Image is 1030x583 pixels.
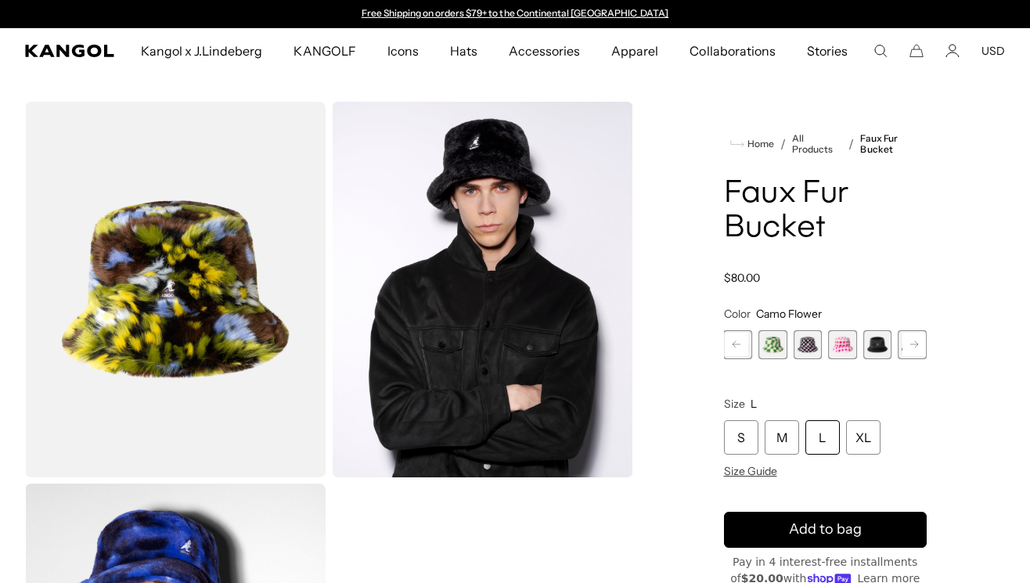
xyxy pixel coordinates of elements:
a: Faux Fur Bucket [860,133,927,155]
span: Camo Flower [756,307,822,321]
span: Kangol x J.Lindeberg [141,28,263,74]
span: Hats [450,28,477,74]
span: Add to bag [789,519,862,540]
a: Free Shipping on orders $79+ to the Continental [GEOGRAPHIC_DATA] [362,7,669,19]
span: Icons [387,28,419,74]
label: Spotted Cow [898,330,927,359]
span: Size [724,397,745,411]
label: Camo Flower [723,330,752,359]
div: XL [846,420,881,455]
label: Pink Gingham [828,330,857,359]
a: Account [945,44,960,58]
span: Home [744,139,774,149]
a: Collaborations [674,28,791,74]
a: Kangol x J.Lindeberg [125,28,279,74]
div: M [765,420,799,455]
button: USD [981,44,1005,58]
span: L [751,397,757,411]
a: Hats [434,28,493,74]
div: 1 of 2 [354,8,676,20]
div: 10 of 12 [863,330,892,359]
slideshow-component: Announcement bar [354,8,676,20]
div: 7 of 12 [758,330,787,359]
h1: Faux Fur Bucket [724,177,927,246]
button: Add to bag [724,512,927,548]
span: Color [724,307,751,321]
img: color-camo-flower [25,102,326,477]
div: S [724,420,758,455]
a: Stories [791,28,863,74]
div: 8 of 12 [794,330,823,359]
div: 6 of 12 [723,330,752,359]
span: Stories [807,28,848,74]
span: Size Guide [724,464,777,478]
li: / [842,135,854,153]
a: Apparel [596,28,674,74]
div: 9 of 12 [828,330,857,359]
a: Home [730,137,774,151]
a: KANGOLF [278,28,371,74]
span: Collaborations [690,28,775,74]
li: / [774,135,786,153]
span: Accessories [509,28,580,74]
span: KANGOLF [294,28,355,74]
summary: Search here [873,44,888,58]
div: 11 of 12 [898,330,927,359]
nav: breadcrumbs [724,133,927,155]
div: Announcement [354,8,676,20]
span: $80.00 [724,271,760,285]
span: Apparel [611,28,658,74]
label: Solid Black [863,330,892,359]
a: Icons [372,28,434,74]
label: Green Check [758,330,787,359]
img: black [332,102,632,477]
label: Pepto Check [794,330,823,359]
a: All Products [792,133,843,155]
a: Accessories [493,28,596,74]
button: Cart [909,44,924,58]
div: L [805,420,840,455]
a: Kangol [25,45,115,57]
